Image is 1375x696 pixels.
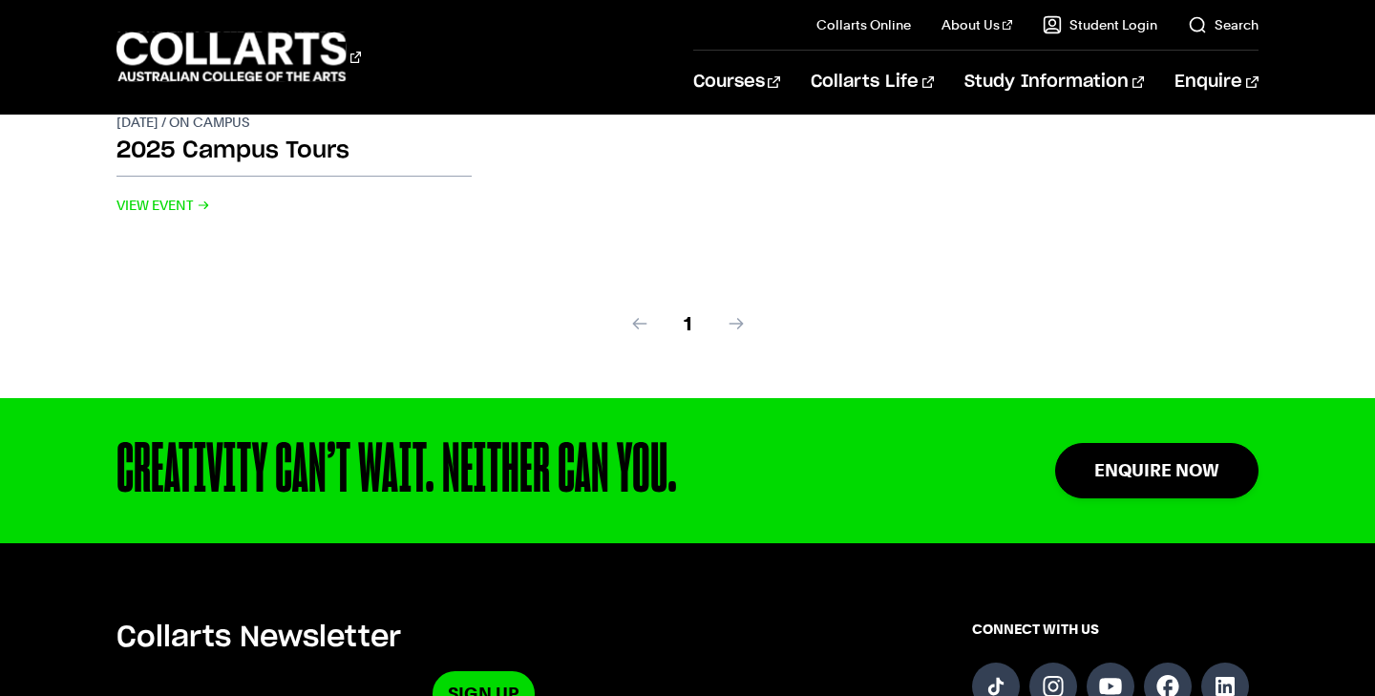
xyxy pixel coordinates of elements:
p: [DATE] / On campus [116,113,472,132]
a: Study Information [964,51,1144,114]
a: Enquire [1174,51,1258,114]
span: CONNECT WITH US [972,620,1259,639]
a: About Us [941,15,1012,34]
a: Collarts Life [811,51,934,114]
div: Go to homepage [116,30,361,84]
a: Student Login [1043,15,1157,34]
a: Enquire Now [1055,443,1259,497]
a: Courses [693,51,780,114]
span: 1 [684,310,692,337]
a: Search [1188,15,1259,34]
h2: 2025 Campus Tours [116,132,472,176]
a: Collarts Online [816,15,911,34]
h5: Collarts Newsletter [116,620,849,656]
span: View Event [116,192,210,219]
div: CREATIVITY CAN’T WAIT. NEITHER CAN YOU. [116,436,932,505]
